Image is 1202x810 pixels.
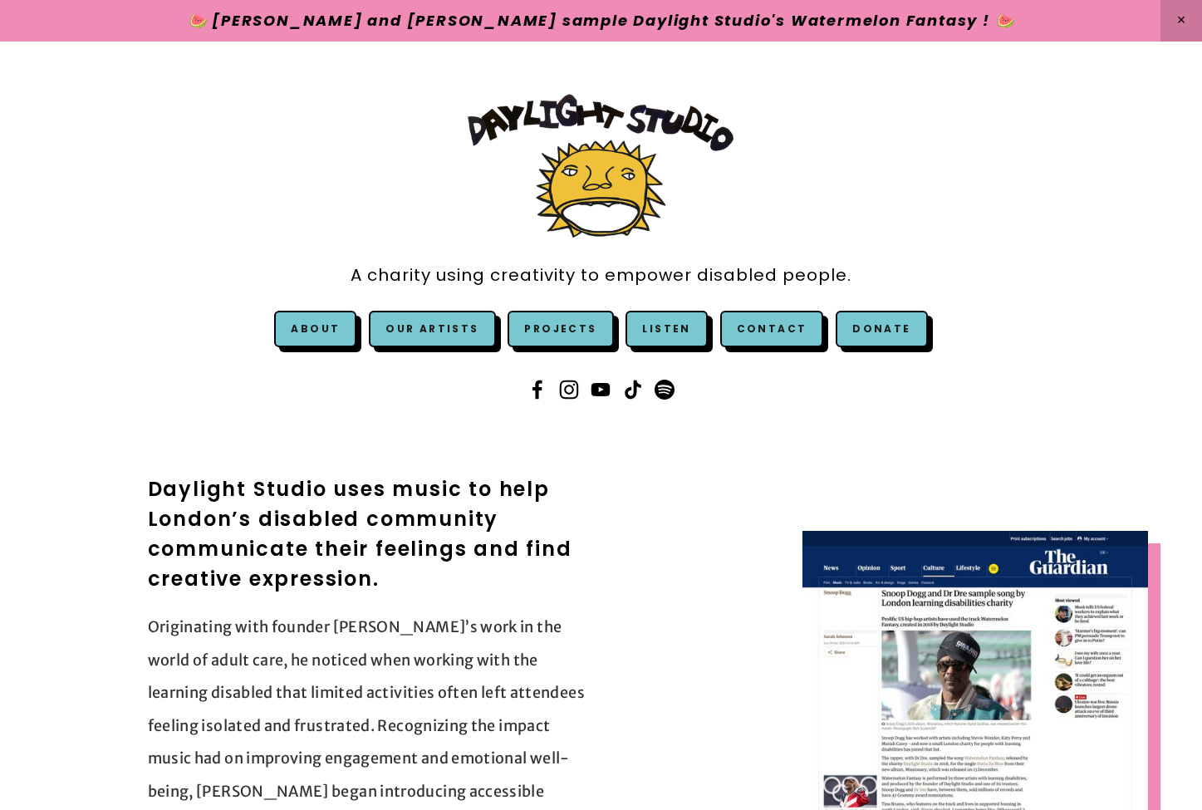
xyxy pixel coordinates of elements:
[468,94,733,238] img: Daylight Studio
[836,311,927,347] a: Donate
[642,322,690,336] a: Listen
[369,311,495,347] a: Our Artists
[720,311,824,347] a: Contact
[291,322,340,336] a: About
[508,311,613,347] a: Projects
[351,257,851,294] a: A charity using creativity to empower disabled people.
[148,474,587,594] h2: Daylight Studio uses music to help London’s disabled community communicate their feelings and fin...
